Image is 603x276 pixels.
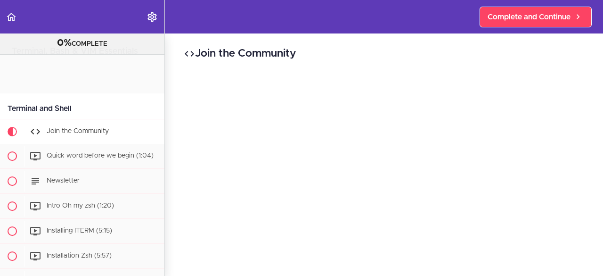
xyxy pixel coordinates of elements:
[47,152,154,159] span: Quick word before we begin (1:04)
[47,177,80,184] span: Newsletter
[47,128,109,134] span: Join the Community
[480,7,592,27] a: Complete and Continue
[12,37,153,50] div: COMPLETE
[6,11,17,23] svg: Back to course curriculum
[147,11,158,23] svg: Settings Menu
[488,11,570,23] span: Complete and Continue
[47,202,114,209] span: Intro Oh my zsh (1:20)
[47,227,112,234] span: Installing ITERM (5:15)
[184,46,584,62] h2: Join the Community
[57,38,72,48] span: 0%
[47,252,112,259] span: Installation Zsh (5:57)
